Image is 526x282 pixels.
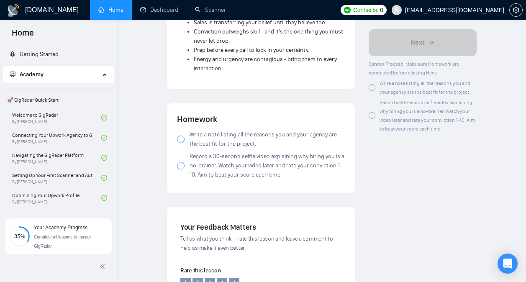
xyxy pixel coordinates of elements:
span: Prep before every call to lock in your certainty. [194,46,309,54]
button: Next [369,29,477,56]
span: Write a note listing all the reasons you and your agency are the best fit for the project. [190,130,345,149]
span: Next [411,38,425,48]
a: Connecting Your Upwork Agency to GigRadarBy[PERSON_NAME] [12,128,101,147]
span: check-circle [101,175,107,181]
h4: Homework [177,113,345,125]
span: Record a 30-second selfie video explaining why hiring you is a no-brainer. Watch your video later... [190,152,345,179]
a: Setting Up Your First Scanner and Auto-BidderBy[PERSON_NAME] [12,169,101,187]
span: double-left [100,262,108,271]
span: 35% [10,233,30,239]
span: check-circle [101,195,107,201]
a: searchScanner [195,6,226,13]
span: Write a note listing all the reasons you and your agency are the best fit for the project. [380,80,470,95]
span: Your Feedback Matters [180,223,256,232]
span: check-circle [101,115,107,120]
span: Conviction outweighs skill - and it’s the one thing you must never let drop. [194,28,343,44]
span: Energy and urgency are contagious - bring them to every interaction. [194,56,337,72]
a: Welcome to GigRadarBy[PERSON_NAME] [12,108,101,127]
img: logo [7,4,20,17]
a: homeHome [98,6,123,13]
span: Your Academy Progress [34,225,87,231]
span: Sales is transferring your belief until they believe too. [194,19,326,26]
span: Rate this lesson [180,267,221,274]
span: Complete all lessons to master GigRadar. [34,235,91,249]
span: Home [5,27,41,44]
span: Record a 30-second selfie video explaining why hiring you is a no-brainer. Watch your video later... [380,100,475,132]
span: Tell us what you think—rate this lesson and leave a comment to help us make it even better. [180,235,333,251]
div: Open Intercom Messenger [498,254,518,274]
span: check-circle [101,155,107,161]
span: Academy [20,71,44,78]
span: fund-projection-screen [10,71,15,77]
a: Navigating the GigRadar PlatformBy[PERSON_NAME] [12,149,101,167]
span: 0 [380,5,383,15]
a: Optimizing Your Upwork ProfileBy[PERSON_NAME] [12,189,101,207]
span: Connects: [353,5,378,15]
span: 🚀 GigRadar Quick Start [4,92,113,108]
span: Cannot Proceed! Make sure Homework are completed before clicking Next: [369,61,459,76]
a: dashboardDashboard [140,6,178,13]
span: user [394,7,400,13]
img: upwork-logo.png [344,7,351,13]
a: setting [509,7,523,13]
button: setting [509,3,523,17]
span: check-circle [101,135,107,141]
span: Academy [10,71,44,78]
a: rocketGetting Started [10,51,59,58]
li: Getting Started [3,46,114,63]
